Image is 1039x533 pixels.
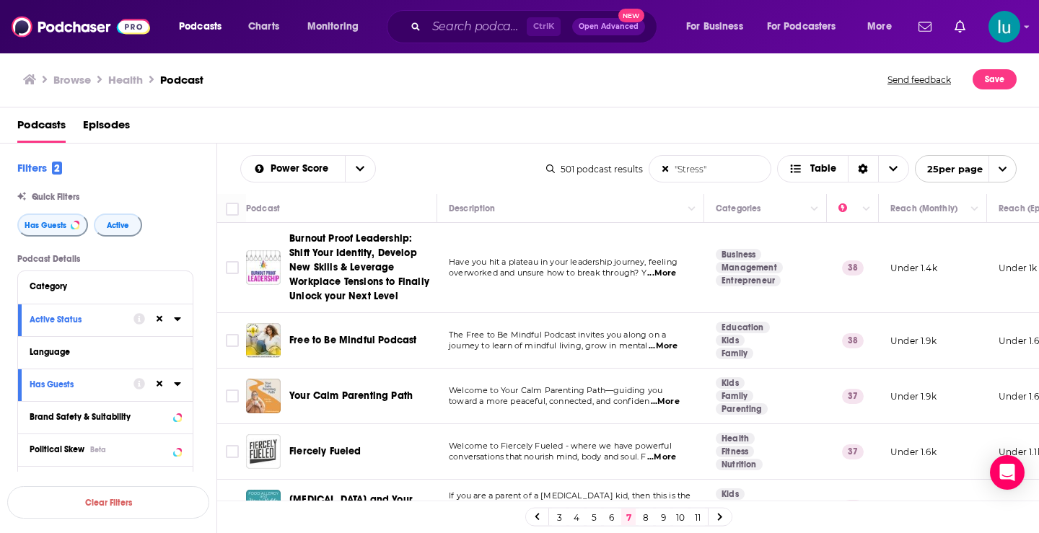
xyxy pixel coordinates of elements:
[345,156,375,182] button: open menu
[289,493,432,521] a: [MEDICAL_DATA] and Your Kiddo
[307,17,359,37] span: Monitoring
[716,322,770,333] a: Education
[890,262,937,274] p: Under 1.4k
[691,508,705,526] a: 11
[426,15,527,38] input: Search podcasts, credits, & more...
[30,277,181,295] button: Category
[916,158,983,180] span: 25 per page
[716,390,753,402] a: Family
[767,17,836,37] span: For Podcasters
[656,508,670,526] a: 9
[246,323,281,358] img: Free to Be Mindful Podcast
[108,73,143,87] h1: Health
[716,403,768,415] a: Parenting
[651,396,680,408] span: ...More
[676,15,761,38] button: open menu
[649,340,678,352] span: ...More
[546,164,643,175] div: 501 podcast results
[867,17,892,37] span: More
[913,14,937,39] a: Show notifications dropdown
[990,455,1025,490] div: Open Intercom Messenger
[890,200,957,217] div: Reach (Monthly)
[449,385,662,395] span: Welcome to Your Calm Parenting Path—guiding you
[716,275,781,286] a: Entrepreneur
[289,232,429,302] span: Burnout Proof Leadership: Shift Your Identity, Develop New Skills & Leverage Workplace Tensions t...
[716,200,760,217] div: Categories
[949,14,971,39] a: Show notifications dropdown
[25,221,66,229] span: Has Guests
[449,451,646,462] span: conversations that nourish mind, body and soul. F
[226,445,239,458] span: Toggle select row
[17,213,88,237] button: Has Guests
[810,164,836,174] span: Table
[777,155,909,182] button: Choose View
[647,451,676,463] span: ...More
[716,348,753,359] a: Family
[289,444,361,459] a: Fiercely Fueled
[32,192,79,202] span: Quick Filters
[604,508,618,526] a: 6
[297,15,377,38] button: open menu
[30,343,181,361] button: Language
[17,161,62,175] h2: Filters
[289,445,361,457] span: Fiercely Fueled
[53,73,91,87] a: Browse
[758,15,857,38] button: open menu
[449,330,666,340] span: The Free to Be Mindful Podcast invites you along on a
[973,69,1017,89] button: Save
[83,113,130,143] a: Episodes
[239,15,288,38] a: Charts
[289,232,432,304] a: Burnout Proof Leadership: Shift Your Identity, Develop New Skills & Leverage Workplace Tensions t...
[449,340,648,351] span: journey to learn of mindful living, grow in mental
[246,434,281,469] img: Fiercely Fueled
[7,486,209,519] button: Clear Filters
[17,254,193,264] p: Podcast Details
[449,490,691,501] span: If you are a parent of a [MEDICAL_DATA] kid, then this is the
[842,444,864,459] p: 37
[716,249,761,260] a: Business
[289,493,413,520] span: [MEDICAL_DATA] and Your Kiddo
[579,23,639,30] span: Open Advanced
[271,164,333,174] span: Power Score
[289,333,416,348] a: Free to Be Mindful Podcast
[527,17,561,36] span: Ctrl K
[890,390,937,402] p: Under 1.9k
[30,281,172,291] div: Category
[683,201,701,218] button: Column Actions
[30,314,124,325] div: Active Status
[618,9,644,22] span: New
[647,268,676,279] span: ...More
[449,441,672,451] span: Welcome to Fiercely Fueled - where we have powerful
[988,11,1020,43] button: Show profile menu
[30,310,133,328] button: Active Status
[988,11,1020,43] span: Logged in as lusodano
[30,379,124,389] div: Has Guests
[94,213,142,237] button: Active
[248,17,279,37] span: Charts
[289,334,416,346] span: Free to Be Mindful Podcast
[639,508,653,526] a: 8
[30,412,169,422] div: Brand Safety & Suitability
[226,389,239,402] span: Toggle select row
[169,15,240,38] button: open menu
[30,375,133,393] button: Has Guests
[17,113,66,143] a: Podcasts
[915,155,1017,182] button: open menu
[30,440,181,458] button: Political SkewBeta
[716,262,783,273] a: Management
[716,433,755,444] a: Health
[857,15,910,38] button: open menu
[621,508,636,526] a: 7
[246,250,281,285] img: Burnout Proof Leadership: Shift Your Identity, Develop New Skills & Leverage Workplace Tensions t...
[12,13,150,40] a: Podchaser - Follow, Share and Rate Podcasts
[246,379,281,413] img: Your Calm Parenting Path
[716,335,745,346] a: Kids
[552,508,566,526] a: 3
[246,490,281,524] a: Food Allergy and Your Kiddo
[716,488,745,500] a: Kids
[90,445,106,454] div: Beta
